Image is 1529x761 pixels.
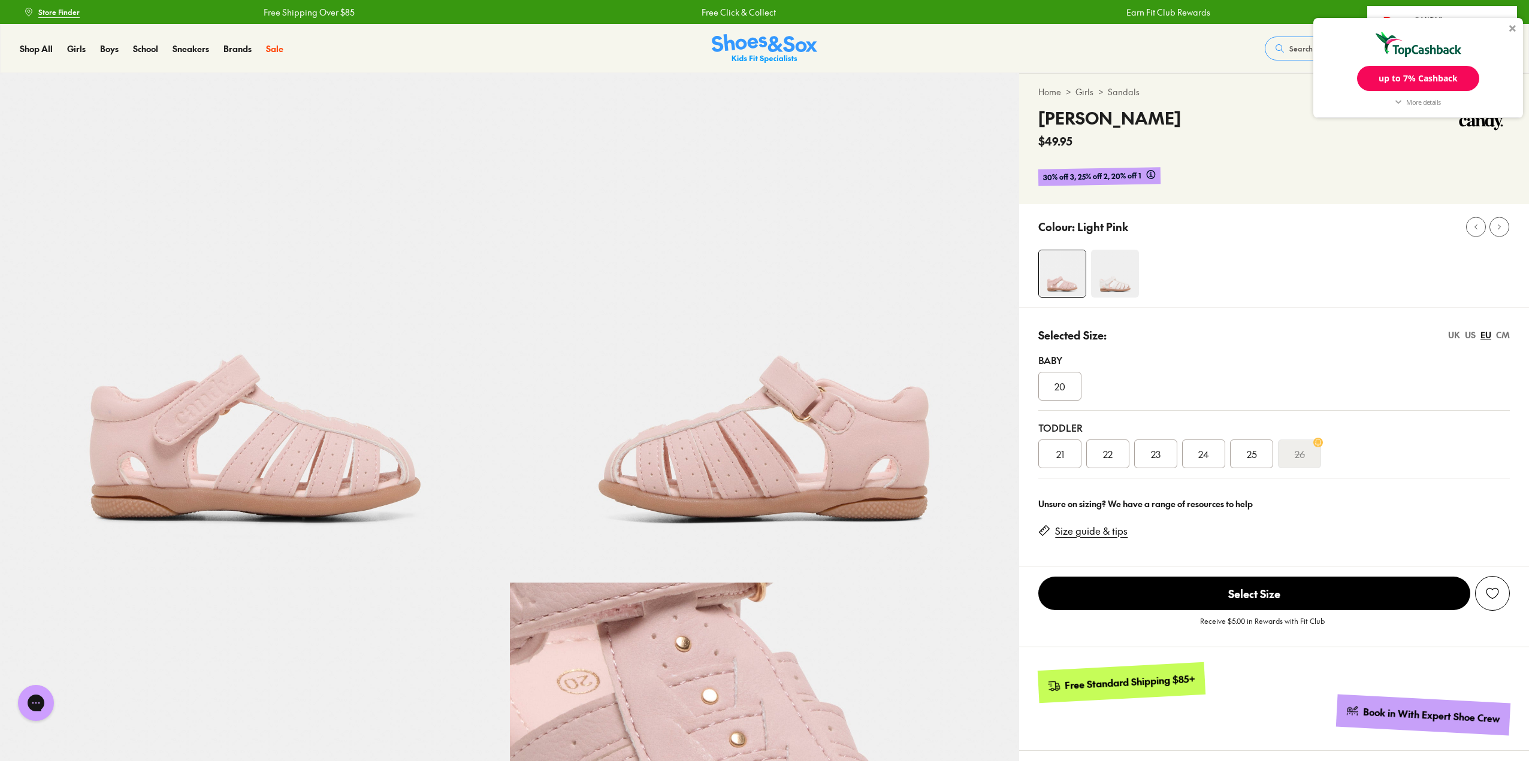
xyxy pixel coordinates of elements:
a: Girls [67,43,86,55]
a: Shoes & Sox [712,34,817,63]
a: Book a FREE Expert Fitting [1403,1,1505,23]
span: Search our range of products [1289,43,1388,54]
span: 20 [1054,379,1065,393]
div: CM [1496,329,1510,341]
a: Book in With Expert Shoe Crew [1336,695,1510,736]
span: Select Size [1038,577,1470,610]
a: Free Click & Collect [694,6,768,19]
span: 24 [1198,447,1209,461]
img: 4-558082_1 [1091,250,1139,298]
button: Add to Wishlist [1475,576,1510,611]
a: Sale [266,43,283,55]
img: 4-558078_1 [1039,250,1086,297]
span: 23 [1151,447,1161,461]
h4: [PERSON_NAME] [1038,105,1181,131]
a: Shop All [20,43,53,55]
a: School [133,43,158,55]
iframe: Gorgias live chat messenger [12,681,60,725]
div: Unsure on sizing? We have a range of resources to help [1038,498,1510,510]
img: SNS_Logo_Responsive.svg [712,34,817,63]
a: Home [1038,86,1061,98]
div: > > [1038,86,1510,98]
p: Light Pink [1077,219,1128,235]
img: 5-558079_1 [510,73,1020,583]
span: $49.95 [1038,133,1072,149]
div: Toddler [1038,420,1510,435]
div: EU [1480,329,1491,341]
a: Free Standard Shipping $85+ [1038,662,1205,703]
p: Colour: [1038,219,1075,235]
img: Vendor logo [1452,105,1510,141]
a: Sneakers [173,43,209,55]
button: Search our range of products [1265,37,1437,60]
p: Receive $5.00 in Rewards with Fit Club [1200,616,1325,637]
span: 30% off 3, 25% off 2, 20% off 1 [1043,169,1141,183]
div: US [1465,329,1476,341]
span: Store Finder [38,7,80,17]
a: Girls [1075,86,1093,98]
span: 22 [1103,447,1113,461]
s: 26 [1295,447,1305,461]
a: Boys [100,43,119,55]
div: Book in With Expert Shoe Crew [1363,705,1501,726]
div: Free Standard Shipping $85+ [1065,672,1196,692]
div: UK [1448,329,1460,341]
a: Brands [223,43,252,55]
a: Sandals [1108,86,1140,98]
span: 25 [1247,447,1257,461]
button: Select Size [1038,576,1470,611]
a: Earn Fit Club Rewards [1119,6,1203,19]
a: Size guide & tips [1055,524,1128,538]
span: 21 [1056,447,1064,461]
a: Store Finder [24,1,80,23]
p: Selected Size: [1038,327,1107,343]
a: Free Shipping Over $85 [256,6,347,19]
div: Baby [1038,353,1510,367]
